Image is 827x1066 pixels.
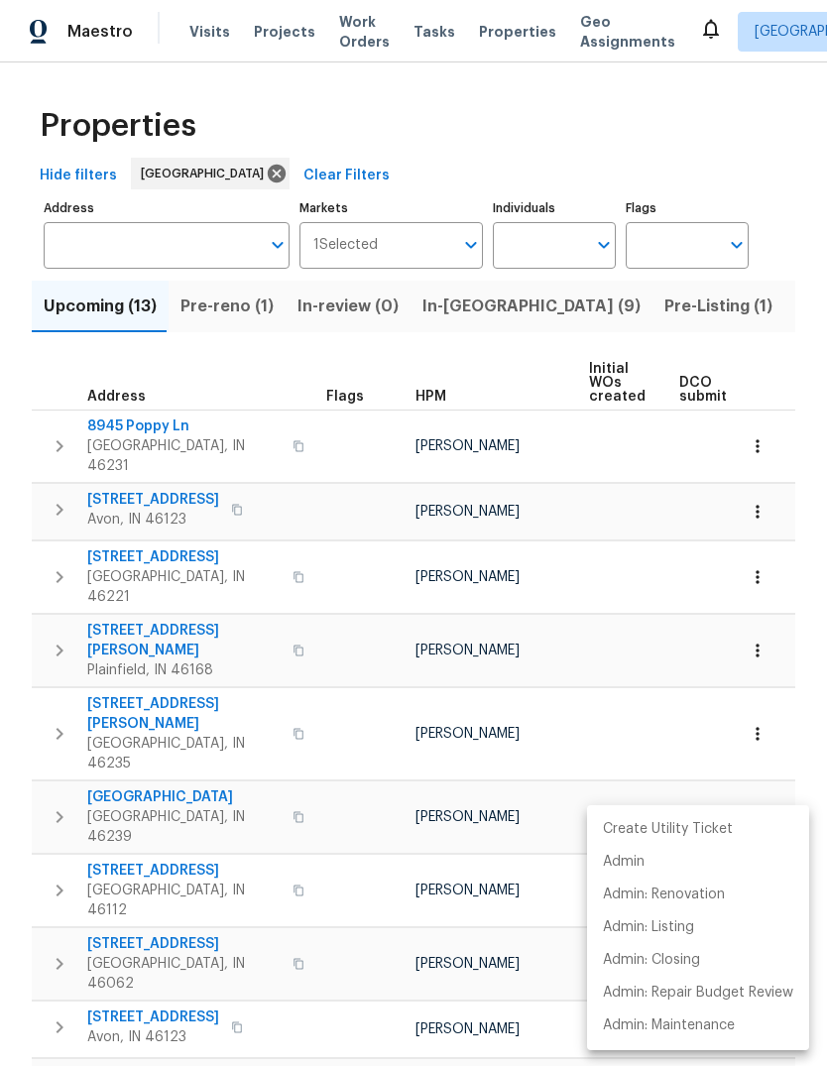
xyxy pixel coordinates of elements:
[603,983,793,1004] p: Admin: Repair Budget Review
[603,917,694,938] p: Admin: Listing
[603,885,725,905] p: Admin: Renovation
[603,819,733,840] p: Create Utility Ticket
[603,852,645,873] p: Admin
[603,1015,735,1036] p: Admin: Maintenance
[603,950,700,971] p: Admin: Closing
